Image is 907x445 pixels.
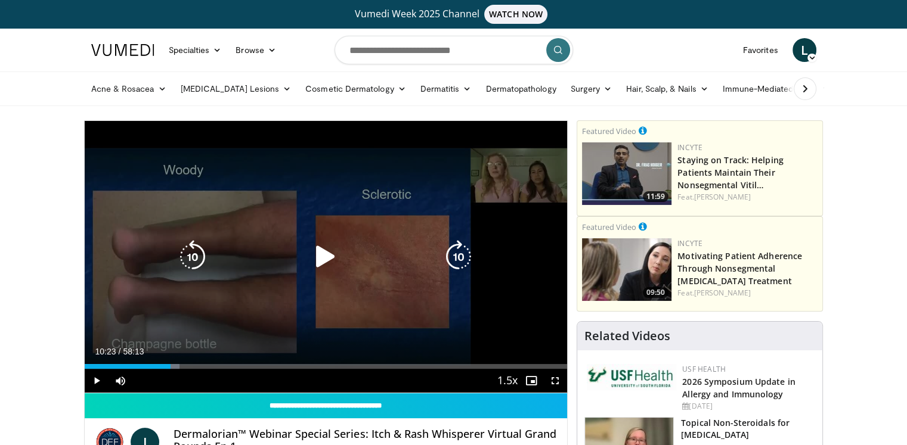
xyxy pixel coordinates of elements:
input: Search topics, interventions [335,36,573,64]
a: Dermatopathology [478,77,563,101]
small: Featured Video [582,126,636,136]
span: 10:23 [95,347,116,356]
a: Motivating Patient Adherence Through Nonsegmental [MEDICAL_DATA] Treatment [677,250,802,287]
a: USF Health [682,364,726,374]
span: 09:50 [643,287,668,298]
a: Incyte [677,142,702,153]
div: Feat. [677,288,818,298]
a: L [793,38,816,62]
a: Acne & Rosacea [84,77,174,101]
img: 39505ded-af48-40a4-bb84-dee7792dcfd5.png.150x105_q85_crop-smart_upscale.jpg [582,238,671,301]
a: Favorites [736,38,785,62]
a: 09:50 [582,238,671,301]
div: [DATE] [682,401,813,412]
a: Hair, Scalp, & Nails [619,77,715,101]
a: Surgery [564,77,620,101]
h4: Related Videos [584,329,670,343]
img: VuMedi Logo [91,44,154,56]
small: Featured Video [582,222,636,232]
a: 11:59 [582,142,671,205]
button: Playback Rate [496,369,519,393]
a: [PERSON_NAME] [694,192,751,202]
a: Browse [228,38,283,62]
a: Cosmetic Dermatology [298,77,413,101]
a: [PERSON_NAME] [694,288,751,298]
span: / [119,347,121,356]
video-js: Video Player [85,121,568,393]
div: Progress Bar [85,364,568,369]
span: 58:13 [123,347,144,356]
span: 11:59 [643,191,668,202]
button: Mute [109,369,132,393]
a: Staying on Track: Helping Patients Maintain Their Nonsegmental Vitil… [677,154,784,191]
img: 6ba8804a-8538-4002-95e7-a8f8012d4a11.png.150x105_q85_autocrop_double_scale_upscale_version-0.2.jpg [587,364,676,390]
img: fe0751a3-754b-4fa7-bfe3-852521745b57.png.150x105_q85_crop-smart_upscale.jpg [582,142,671,205]
a: [MEDICAL_DATA] Lesions [174,77,299,101]
a: Specialties [162,38,229,62]
span: WATCH NOW [484,5,547,24]
button: Play [85,369,109,393]
a: Incyte [677,238,702,248]
h3: Topical Non-Steroidals for [MEDICAL_DATA] [681,417,815,441]
a: Dermatitis [413,77,479,101]
button: Enable picture-in-picture mode [519,369,543,393]
a: Immune-Mediated [716,77,812,101]
a: Vumedi Week 2025 ChannelWATCH NOW [93,5,815,24]
div: Feat. [677,192,818,203]
a: 2026 Symposium Update in Allergy and Immunology [682,376,795,400]
button: Fullscreen [543,369,567,393]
